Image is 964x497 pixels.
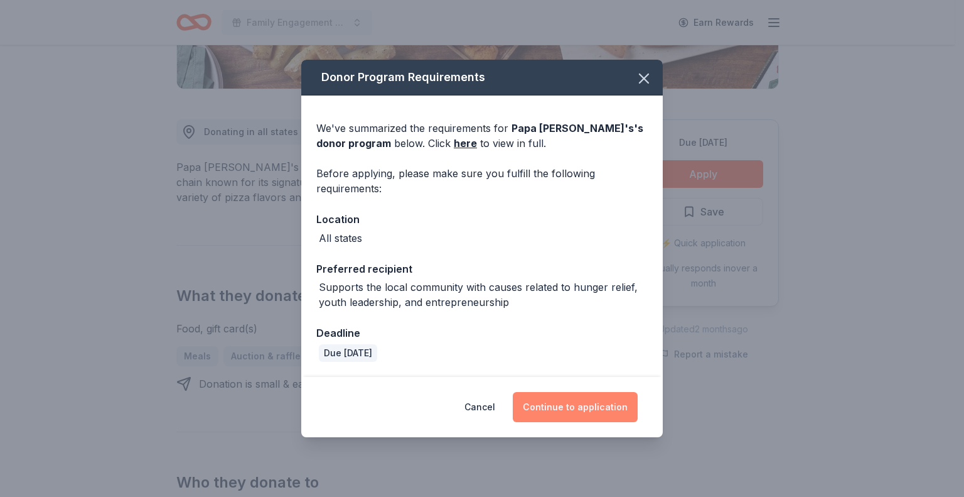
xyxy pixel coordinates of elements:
button: Continue to application [513,392,638,422]
div: Donor Program Requirements [301,60,663,96]
div: Before applying, please make sure you fulfill the following requirements: [316,166,648,196]
button: Cancel [464,392,495,422]
a: here [454,136,477,151]
div: Due [DATE] [319,344,377,362]
div: Preferred recipient [316,261,648,277]
div: Supports the local community with causes related to hunger relief, youth leadership, and entrepre... [319,280,648,310]
div: All states [319,231,362,246]
div: Deadline [316,325,648,341]
div: Location [316,211,648,227]
div: We've summarized the requirements for below. Click to view in full. [316,121,648,151]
